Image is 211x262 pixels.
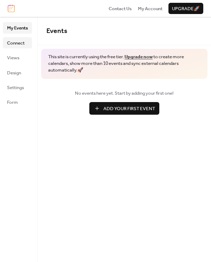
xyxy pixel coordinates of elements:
a: Settings [3,82,32,93]
span: Connect [7,40,25,47]
a: My Account [138,5,162,12]
a: Add Your First Event [46,102,202,115]
span: My Events [7,25,28,32]
a: My Events [3,22,32,33]
span: Form [7,99,18,106]
button: Upgrade🚀 [168,3,203,14]
a: Upgrade now [124,52,153,61]
img: logo [8,5,15,12]
a: Design [3,67,32,78]
span: This site is currently using the free tier. to create more calendars, show more than 10 events an... [48,54,200,74]
a: Views [3,52,32,63]
span: No events here yet. Start by adding your first one! [46,90,202,97]
span: Upgrade 🚀 [172,5,200,12]
a: Contact Us [109,5,132,12]
span: Add Your First Event [103,105,155,112]
a: Form [3,96,32,108]
span: Settings [7,84,24,91]
span: Design [7,69,21,76]
button: Add Your First Event [89,102,159,115]
span: Events [46,25,67,38]
span: Views [7,54,19,61]
a: Connect [3,37,32,48]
